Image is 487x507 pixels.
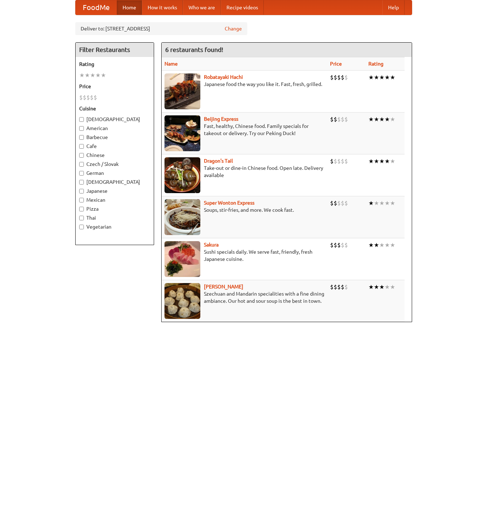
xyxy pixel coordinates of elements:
[341,241,344,249] li: $
[337,241,341,249] li: $
[330,61,342,67] a: Price
[334,73,337,81] li: $
[204,158,233,164] b: Dragon's Tail
[334,241,337,249] li: $
[344,157,348,165] li: $
[344,73,348,81] li: $
[330,73,334,81] li: $
[76,0,117,15] a: FoodMe
[337,115,341,123] li: $
[204,284,243,290] a: [PERSON_NAME]
[204,242,219,248] a: Sakura
[374,115,379,123] li: ★
[79,198,84,202] input: Mexican
[368,73,374,81] li: ★
[379,73,385,81] li: ★
[79,152,150,159] label: Chinese
[164,290,325,305] p: Szechuan and Mandarin specialities with a fine dining ambiance. Our hot and sour soup is the best...
[94,94,97,101] li: $
[164,81,325,88] p: Japanese food the way you like it. Fast, fresh, grilled.
[330,115,334,123] li: $
[390,199,395,207] li: ★
[76,43,154,57] h4: Filter Restaurants
[79,171,84,176] input: German
[368,199,374,207] li: ★
[79,189,84,193] input: Japanese
[79,169,150,177] label: German
[79,144,84,149] input: Cafe
[334,157,337,165] li: $
[79,135,84,140] input: Barbecue
[374,73,379,81] li: ★
[221,0,264,15] a: Recipe videos
[79,223,150,230] label: Vegetarian
[164,206,325,214] p: Soups, stir-fries, and more. We cook fast.
[390,157,395,165] li: ★
[83,94,86,101] li: $
[79,225,84,229] input: Vegetarian
[79,216,84,220] input: Thai
[379,115,385,123] li: ★
[334,115,337,123] li: $
[79,205,150,212] label: Pizza
[164,248,325,263] p: Sushi specials daily. We serve fast, friendly, fresh Japanese cuisine.
[390,115,395,123] li: ★
[379,283,385,291] li: ★
[117,0,142,15] a: Home
[344,283,348,291] li: $
[225,25,242,32] a: Change
[79,94,83,101] li: $
[165,46,223,53] ng-pluralize: 6 restaurants found!
[204,116,238,122] a: Beijing Express
[164,123,325,137] p: Fast, healthy, Chinese food. Family specials for takeout or delivery. Try our Peking Duck!
[79,161,150,168] label: Czech / Slovak
[79,143,150,150] label: Cafe
[368,61,383,67] a: Rating
[374,283,379,291] li: ★
[164,115,200,151] img: beijing.jpg
[330,157,334,165] li: $
[337,157,341,165] li: $
[337,73,341,81] li: $
[390,73,395,81] li: ★
[95,71,101,79] li: ★
[330,241,334,249] li: $
[330,283,334,291] li: $
[79,207,84,211] input: Pizza
[164,164,325,179] p: Take-out or dine-in Chinese food. Open late. Delivery available
[79,117,84,122] input: [DEMOGRAPHIC_DATA]
[164,73,200,109] img: robatayaki.jpg
[79,214,150,221] label: Thai
[341,199,344,207] li: $
[90,71,95,79] li: ★
[368,115,374,123] li: ★
[79,125,150,132] label: American
[368,283,374,291] li: ★
[379,157,385,165] li: ★
[86,94,90,101] li: $
[341,115,344,123] li: $
[341,157,344,165] li: $
[341,73,344,81] li: $
[164,283,200,319] img: shandong.jpg
[164,241,200,277] img: sakura.jpg
[204,200,254,206] a: Super Wonton Express
[79,105,150,112] h5: Cuisine
[75,22,247,35] div: Deliver to: [STREET_ADDRESS]
[337,283,341,291] li: $
[330,199,334,207] li: $
[79,187,150,195] label: Japanese
[344,241,348,249] li: $
[79,61,150,68] h5: Rating
[390,283,395,291] li: ★
[374,241,379,249] li: ★
[337,199,341,207] li: $
[374,157,379,165] li: ★
[79,71,85,79] li: ★
[379,241,385,249] li: ★
[79,178,150,186] label: [DEMOGRAPHIC_DATA]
